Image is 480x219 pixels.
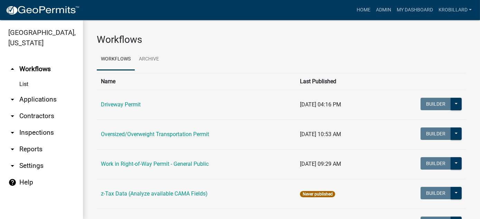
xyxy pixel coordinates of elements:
button: Builder [421,98,451,110]
a: z-Tax Data (Analyze available CAMA Fields) [101,190,208,197]
a: krobillard [436,3,474,17]
i: arrow_drop_down [8,145,17,153]
a: Oversized/Overweight Transportation Permit [101,131,209,137]
i: arrow_drop_down [8,162,17,170]
span: [DATE] 09:29 AM [300,161,341,167]
i: arrow_drop_up [8,65,17,73]
button: Builder [421,157,451,170]
a: Admin [373,3,394,17]
span: Never published [300,191,335,197]
a: Workflows [97,48,135,70]
button: Builder [421,187,451,199]
a: My Dashboard [394,3,436,17]
span: [DATE] 10:53 AM [300,131,341,137]
button: Builder [421,127,451,140]
a: Driveway Permit [101,101,141,108]
i: arrow_drop_down [8,128,17,137]
h3: Workflows [97,34,466,46]
i: arrow_drop_down [8,112,17,120]
span: [DATE] 04:16 PM [300,101,341,108]
a: Work in Right-of-Way Permit - General Public [101,161,209,167]
th: Name [97,73,296,90]
th: Last Published [296,73,380,90]
i: help [8,178,17,187]
a: Archive [135,48,163,70]
a: Home [354,3,373,17]
i: arrow_drop_down [8,95,17,104]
